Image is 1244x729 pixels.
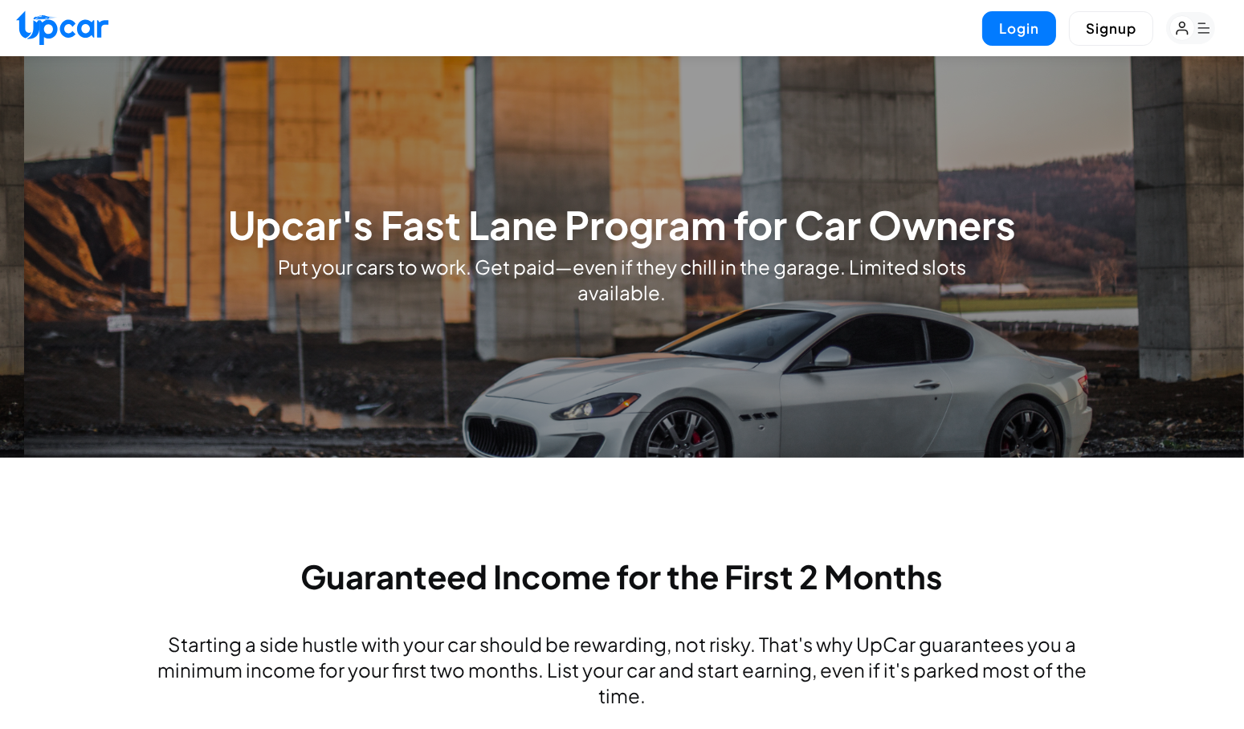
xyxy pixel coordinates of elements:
p: Put your cars to work. Get paid—even if they chill in the garage. Limited slots available. [278,254,966,305]
button: Signup [1069,11,1153,46]
h1: Upcar's Fast Lane Program for Car Owners [228,209,1016,241]
img: Upcar Logo [16,10,108,45]
button: Login [982,11,1056,46]
p: Starting a side hustle with your car should be rewarding, not risky. That's why UpCar guarantees ... [153,631,1091,708]
h3: Guaranteed Income for the First 2 Months [153,560,1091,593]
